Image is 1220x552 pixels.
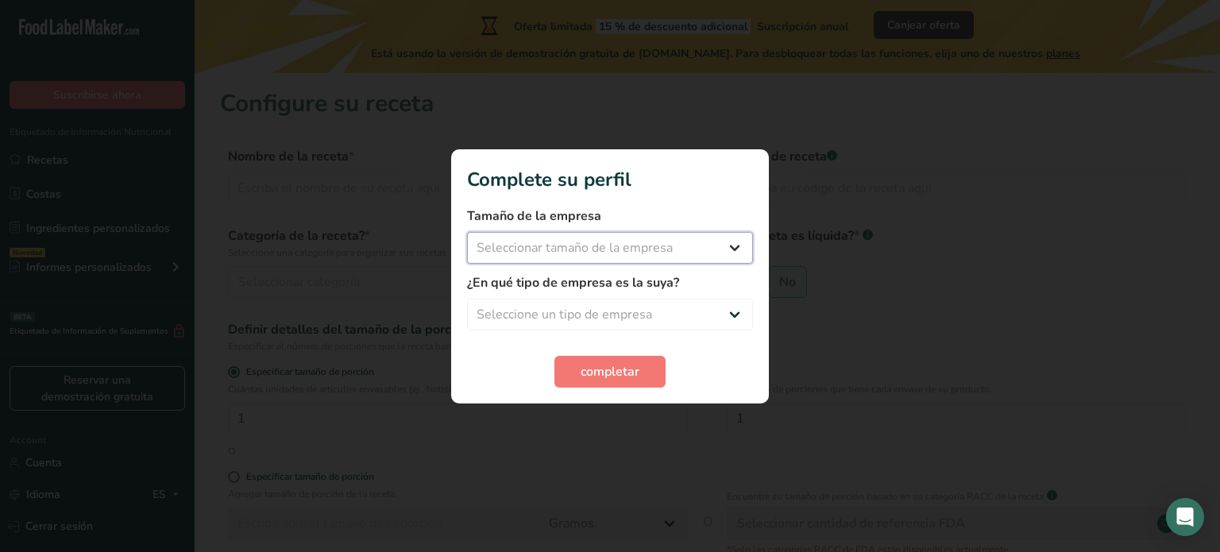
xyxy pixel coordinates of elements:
[581,362,639,381] span: completar
[467,207,753,226] label: Tamaño de la empresa
[1166,498,1204,536] div: Open Intercom Messenger
[467,165,753,194] h1: Complete su perfil
[467,273,753,292] label: ¿En qué tipo de empresa es la suya?
[554,356,666,388] button: completar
